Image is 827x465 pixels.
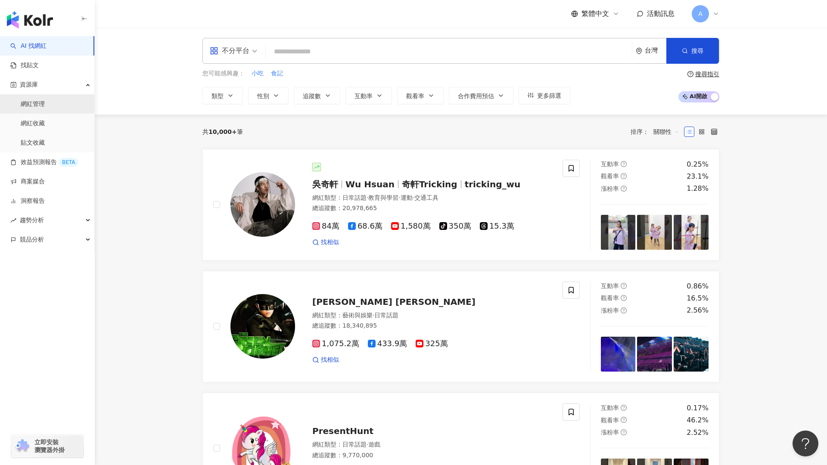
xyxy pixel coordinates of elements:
[601,404,619,411] span: 互動率
[354,93,373,99] span: 互動率
[601,282,619,289] span: 互動率
[601,417,619,424] span: 觀看率
[402,179,457,189] span: 奇軒Tricking
[345,87,392,104] button: 互動率
[367,194,368,201] span: ·
[368,194,398,201] span: 教育與學習
[401,194,413,201] span: 運動
[601,429,619,436] span: 漲粉率
[406,93,424,99] span: 觀看率
[687,160,709,169] div: 0.25%
[601,173,619,180] span: 觀看率
[687,71,693,77] span: question-circle
[21,139,45,147] a: 貼文收藏
[397,87,444,104] button: 觀看率
[312,440,552,449] div: 網紅類型 ：
[398,194,400,201] span: ·
[413,194,414,201] span: ·
[621,429,627,435] span: question-circle
[374,312,398,319] span: 日常話題
[14,439,31,453] img: chrome extension
[391,222,431,231] span: 1,580萬
[687,415,709,425] div: 46.2%
[210,44,249,58] div: 不分平台
[373,312,374,319] span: ·
[10,217,16,223] span: rise
[202,149,719,260] a: KOL Avatar吳奇軒Wu Hsuan奇軒Trickingtricking_wu網紅類型：日常話題·教育與學習·運動·交通工具總追蹤數：20,978,66584萬68.6萬1,580萬350...
[202,87,243,104] button: 類型
[20,211,44,230] span: 趨勢分析
[687,306,709,315] div: 2.56%
[698,9,703,19] span: A
[10,61,39,70] a: 找貼文
[312,451,552,460] div: 總追蹤數 ： 9,770,000
[367,441,368,448] span: ·
[20,75,38,94] span: 資源庫
[252,69,264,78] span: 小吃
[458,93,494,99] span: 合作費用預估
[519,87,570,104] button: 更多篩選
[645,47,666,54] div: 台灣
[621,173,627,179] span: question-circle
[348,222,382,231] span: 68.6萬
[342,441,367,448] span: 日常話題
[208,128,237,135] span: 10,000+
[637,215,672,250] img: post-image
[321,356,339,364] span: 找相似
[601,294,619,301] span: 觀看率
[621,186,627,192] span: question-circle
[465,179,521,189] span: tricking_wu
[687,403,709,413] div: 0.17%
[312,297,476,307] span: [PERSON_NAME] [PERSON_NAME]
[230,294,295,359] img: KOL Avatar
[248,87,289,104] button: 性別
[7,11,53,28] img: logo
[345,179,395,189] span: Wu Hsuan
[691,47,703,54] span: 搜尋
[342,194,367,201] span: 日常話題
[312,356,339,364] a: 找相似
[601,337,636,372] img: post-image
[537,92,561,99] span: 更多篩選
[257,93,269,99] span: 性別
[687,294,709,303] div: 16.5%
[312,426,373,436] span: PresentHunt
[210,46,218,55] span: appstore
[312,179,338,189] span: 吳奇軒
[21,119,45,128] a: 網紅收藏
[321,238,339,247] span: 找相似
[34,438,65,454] span: 立即安裝 瀏覽器外掛
[202,128,243,135] div: 共 筆
[480,222,514,231] span: 15.3萬
[303,93,321,99] span: 追蹤數
[449,87,513,104] button: 合作費用預估
[416,339,448,348] span: 325萬
[653,125,679,139] span: 關聯性
[312,194,552,202] div: 網紅類型 ：
[211,93,224,99] span: 類型
[368,339,407,348] span: 433.9萬
[687,282,709,291] div: 0.86%
[251,69,264,78] button: 小吃
[621,283,627,289] span: question-circle
[11,434,84,458] a: chrome extension立即安裝 瀏覽器外掛
[312,222,339,231] span: 84萬
[368,441,380,448] span: 遊戲
[621,307,627,313] span: question-circle
[695,71,719,77] div: 搜尋指引
[793,431,818,456] iframe: Help Scout Beacon - Open
[621,405,627,411] span: question-circle
[342,312,373,319] span: 藝術與娛樂
[601,307,619,314] span: 漲粉率
[10,197,45,205] a: 洞察報告
[636,48,642,54] span: environment
[601,161,619,167] span: 互動率
[294,87,340,104] button: 追蹤數
[414,194,438,201] span: 交通工具
[674,215,709,250] img: post-image
[666,38,719,64] button: 搜尋
[312,311,552,320] div: 網紅類型 ：
[230,172,295,237] img: KOL Avatar
[21,100,45,108] a: 網紅管理
[581,9,609,19] span: 繁體中文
